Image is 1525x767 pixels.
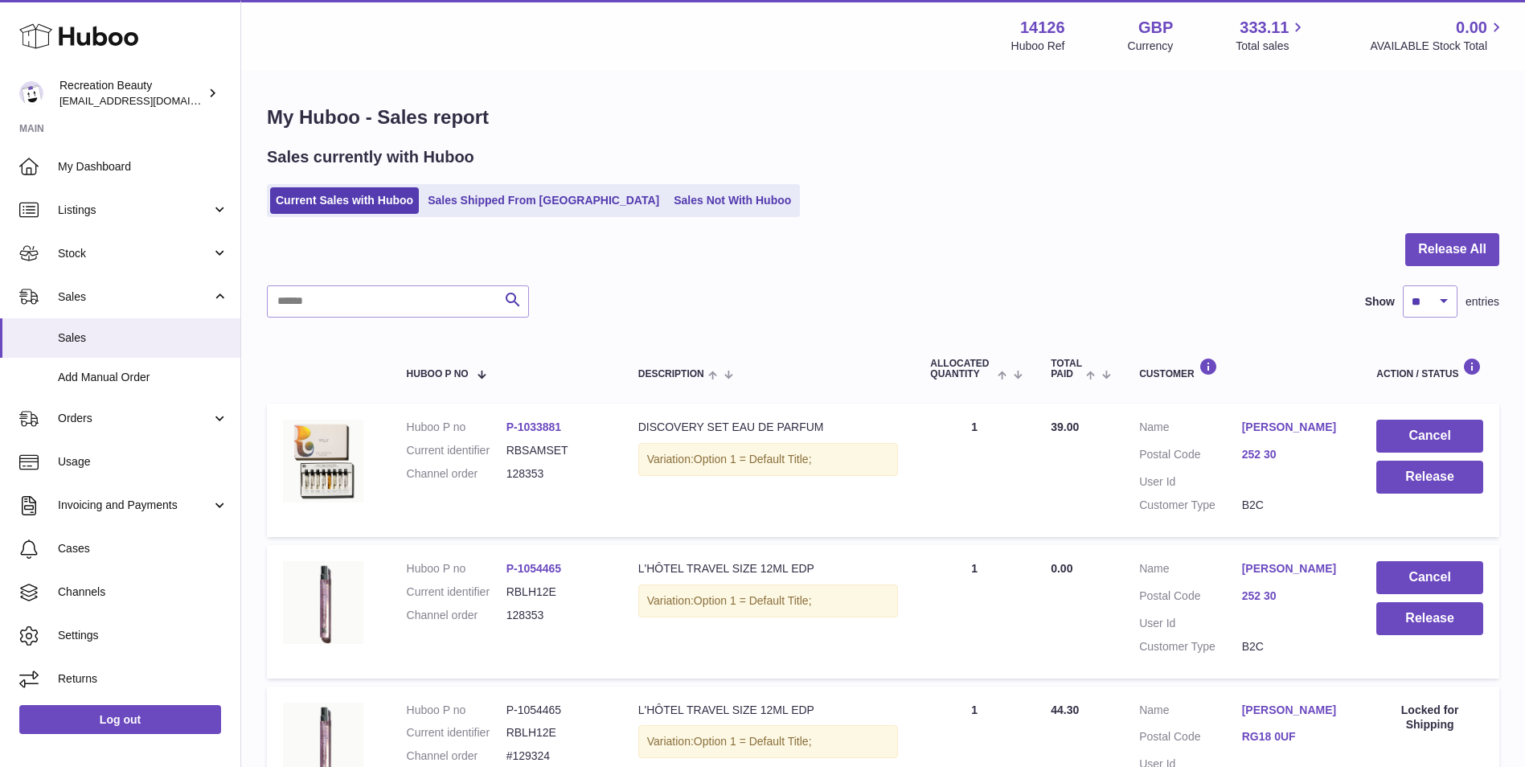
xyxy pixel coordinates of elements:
[638,703,899,718] div: L'HÔTEL TRAVEL SIZE 12ML EDP
[506,562,562,575] a: P-1054465
[58,370,228,385] span: Add Manual Order
[506,749,606,764] dd: #129324
[1466,294,1499,310] span: entries
[1242,420,1345,435] a: [PERSON_NAME]
[1139,561,1242,580] dt: Name
[58,289,211,305] span: Sales
[506,703,606,718] dd: P-1054465
[1376,602,1483,635] button: Release
[1051,562,1072,575] span: 0.00
[1365,294,1395,310] label: Show
[407,420,506,435] dt: Huboo P no
[1242,447,1345,462] a: 252 30
[1370,39,1506,54] span: AVAILABLE Stock Total
[59,78,204,109] div: Recreation Beauty
[58,203,211,218] span: Listings
[930,359,993,379] span: ALLOCATED Quantity
[1405,233,1499,266] button: Release All
[407,608,506,623] dt: Channel order
[1242,589,1345,604] a: 252 30
[1139,703,1242,722] dt: Name
[1128,39,1174,54] div: Currency
[58,454,228,470] span: Usage
[1242,639,1345,654] dd: B2C
[1456,17,1487,39] span: 0.00
[506,420,562,433] a: P-1033881
[1011,39,1065,54] div: Huboo Ref
[407,584,506,600] dt: Current identifier
[1376,420,1483,453] button: Cancel
[1051,703,1079,716] span: 44.30
[407,369,469,379] span: Huboo P no
[283,561,363,644] img: L_Hotel12mlEDP.jpg
[1051,420,1079,433] span: 39.00
[283,420,363,502] img: ANWD_12ML.jpg
[914,404,1035,537] td: 1
[58,411,211,426] span: Orders
[58,541,228,556] span: Cases
[638,443,899,476] div: Variation:
[668,187,797,214] a: Sales Not With Huboo
[59,94,236,107] span: [EMAIL_ADDRESS][DOMAIN_NAME]
[407,443,506,458] dt: Current identifier
[58,159,228,174] span: My Dashboard
[914,545,1035,679] td: 1
[58,498,211,513] span: Invoicing and Payments
[1020,17,1065,39] strong: 14126
[1139,498,1242,513] dt: Customer Type
[1376,461,1483,494] button: Release
[638,584,899,617] div: Variation:
[694,735,812,748] span: Option 1 = Default Title;
[1376,358,1483,379] div: Action / Status
[19,81,43,105] img: customercare@recreationbeauty.com
[1139,729,1242,749] dt: Postal Code
[422,187,665,214] a: Sales Shipped From [GEOGRAPHIC_DATA]
[506,608,606,623] dd: 128353
[638,561,899,576] div: L'HÔTEL TRAVEL SIZE 12ML EDP
[1236,17,1307,54] a: 333.11 Total sales
[58,246,211,261] span: Stock
[1376,703,1483,733] div: Locked for Shipping
[638,369,704,379] span: Description
[58,671,228,687] span: Returns
[694,453,812,466] span: Option 1 = Default Title;
[1242,561,1345,576] a: [PERSON_NAME]
[638,420,899,435] div: DISCOVERY SET EAU DE PARFUM
[1242,729,1345,744] a: RG18 0UF
[1139,589,1242,608] dt: Postal Code
[270,187,419,214] a: Current Sales with Huboo
[506,466,606,482] dd: 128353
[1240,17,1289,39] span: 333.11
[1236,39,1307,54] span: Total sales
[1242,498,1345,513] dd: B2C
[267,105,1499,130] h1: My Huboo - Sales report
[506,443,606,458] dd: RBSAMSET
[58,584,228,600] span: Channels
[1139,639,1242,654] dt: Customer Type
[19,705,221,734] a: Log out
[506,584,606,600] dd: RBLH12E
[1139,420,1242,439] dt: Name
[407,703,506,718] dt: Huboo P no
[1370,17,1506,54] a: 0.00 AVAILABLE Stock Total
[407,561,506,576] dt: Huboo P no
[1051,359,1082,379] span: Total paid
[407,725,506,740] dt: Current identifier
[267,146,474,168] h2: Sales currently with Huboo
[407,749,506,764] dt: Channel order
[1376,561,1483,594] button: Cancel
[506,725,606,740] dd: RBLH12E
[638,725,899,758] div: Variation:
[1139,474,1242,490] dt: User Id
[1242,703,1345,718] a: [PERSON_NAME]
[1139,616,1242,631] dt: User Id
[58,628,228,643] span: Settings
[694,594,812,607] span: Option 1 = Default Title;
[58,330,228,346] span: Sales
[407,466,506,482] dt: Channel order
[1139,447,1242,466] dt: Postal Code
[1139,358,1344,379] div: Customer
[1138,17,1173,39] strong: GBP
